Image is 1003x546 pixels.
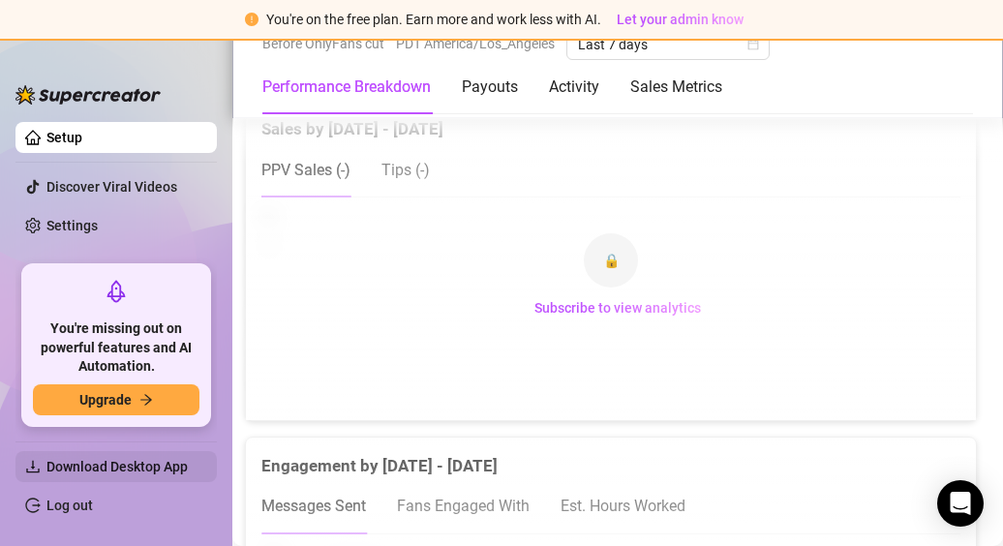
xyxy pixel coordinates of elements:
div: Payouts [462,76,518,99]
div: Sales Metrics [630,76,722,99]
span: rocket [105,280,128,303]
button: Subscribe to view analytics [519,292,716,323]
div: Open Intercom Messenger [937,480,984,527]
span: Upgrade [79,392,132,408]
button: Upgradearrow-right [33,384,199,415]
span: Let your admin know [617,12,744,27]
div: 🔒 [584,233,638,288]
img: logo-BBDzfeDw.svg [15,85,161,105]
span: download [25,459,41,474]
a: Discover Viral Videos [46,179,177,195]
span: PDT America/Los_Angeles [396,29,555,58]
span: You're on the free plan. Earn more and work less with AI. [266,12,601,27]
span: Subscribe to view analytics [534,300,701,316]
button: Let your admin know [609,8,751,31]
span: Last 7 days [578,30,758,59]
span: You're missing out on powerful features and AI Automation. [33,319,199,377]
span: Download Desktop App [46,459,188,474]
div: Activity [549,76,599,99]
span: arrow-right [139,393,153,407]
span: Before OnlyFans cut [262,29,384,58]
span: exclamation-circle [245,13,258,26]
a: Log out [46,498,93,513]
span: calendar [747,39,759,50]
div: Performance Breakdown [262,76,431,99]
a: Setup [46,130,82,145]
a: Settings [46,218,98,233]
